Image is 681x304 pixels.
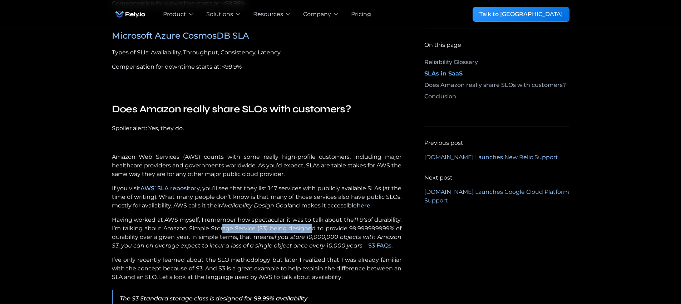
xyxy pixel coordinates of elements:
p: Types of SLIs: Availability, Throughput, Consistency, Latency [112,48,402,57]
h4: Does Amazon really share SLOs with customers? [112,103,402,116]
a: SLAs in SaaS [424,69,569,81]
p: Compensation for downtime starts at: <99.9% [112,63,402,71]
a: home [112,7,149,21]
a: Reliability Glossary [424,58,569,69]
p: If you visit , you’ll see that they list 147 services with publicly available SLAs (at the time o... [112,184,402,210]
p: ‍ [112,138,402,147]
a: Talk to [GEOGRAPHIC_DATA] [473,7,569,22]
a: [DOMAIN_NAME] Launches New Relic Support [424,153,569,162]
div: Next post [424,173,453,182]
a: Does Amazon really share SLOs with customers? [424,81,569,92]
a: AWS’ SLA repository [140,185,200,192]
div: On this page [424,41,461,49]
div: Previous post [424,139,463,147]
div: Company [303,10,331,19]
a: Pricing [351,10,371,19]
em: 11 9's [354,216,367,223]
div: Product [163,10,186,19]
p: Amazon Web Services (AWS) counts with some really high-profile customers, including major healthc... [112,153,402,178]
div: Talk to [GEOGRAPHIC_DATA] [479,10,563,19]
div: Solutions [206,10,233,19]
a: Microsoft Azure CosmosDB SLA [112,30,249,41]
a: S3 FAQs [368,242,391,249]
p: ‍ [112,77,402,85]
em: if you store 10,000,000 objects with Amazon S3, you can on average expect to incur a loss of a si... [112,234,402,249]
div: Resources [253,10,283,19]
a: here [357,202,370,209]
p: Spoiler alert: Yes, they do. [112,124,402,133]
a: [DOMAIN_NAME] Launches Google Cloud Platform Support [424,188,569,205]
a: Conclusion [424,92,569,104]
p: Having worked at AWS myself, I remember how spectacular it was to talk about the of durability. I... [112,216,402,250]
iframe: Chatbot [634,257,671,294]
img: Rely.io logo [112,7,149,21]
p: I’ve only recently learned about the SLO methodology but later I realized that I was already fami... [112,256,402,281]
em: Availability Design Goal [221,202,289,209]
